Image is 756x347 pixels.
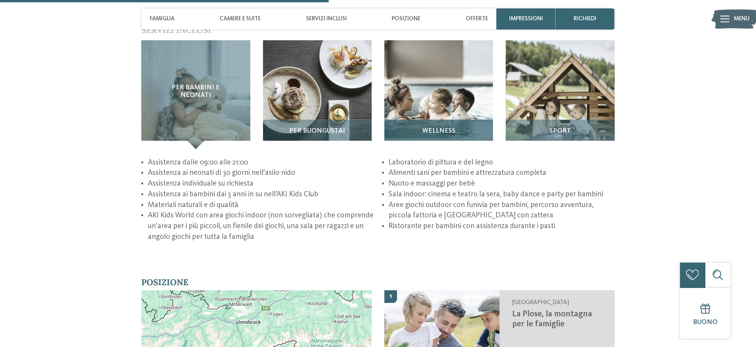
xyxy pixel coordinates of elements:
[392,15,420,22] span: Posizione
[512,310,592,328] span: La Plose, la montagna per le famiglie
[148,189,374,200] li: Assistenza ai bambini dai 3 anni in su nell’AKI Kids Club
[512,299,569,306] span: [GEOGRAPHIC_DATA]
[389,179,615,189] li: Nuoto e massaggi per bebè
[389,292,392,301] span: 1
[389,189,615,200] li: Sala indoor: cinema e teatro la sera, baby dance e party per bambini
[506,40,614,149] img: AKI: tutto quello che un bimbo può desiderare
[148,179,374,189] li: Assistenza individuale su richiesta
[306,15,347,22] span: Servizi inclusi
[158,84,233,99] span: Per bambini e neonati
[680,288,731,339] a: Buono
[466,15,488,22] span: Offerte
[389,158,615,168] li: Laboratorio di pittura e del legno
[389,200,615,221] li: Aree giochi outdoor con funivia per bambini, percorso avventura, piccola fattoria e [GEOGRAPHIC_D...
[422,127,455,135] span: Wellness
[289,127,345,135] span: Per buongustai
[220,15,261,22] span: Camere e Suite
[389,168,615,179] li: Alimenti sani per bambini e attrezzatura completa
[148,168,374,179] li: Assistenza ai neonati di 30 giorni nell’asilo nido
[150,15,175,22] span: Famiglia
[509,15,543,22] span: Impressioni
[263,40,372,149] img: AKI: tutto quello che un bimbo può desiderare
[389,221,615,232] li: Ristorante per bambini con assistenza durante i pasti
[384,40,493,149] img: AKI: tutto quello che un bimbo può desiderare
[141,25,211,35] span: Servizi inclusi
[141,277,189,288] span: Posizione
[549,127,571,135] span: Sport
[148,200,374,211] li: Materiali naturali e di qualità
[148,158,374,168] li: Assistenza dalle 09:00 alle 21:00
[574,15,596,22] span: richiedi
[148,211,374,242] li: AKI Kids World con area giochi indoor (non sorvegliata) che comprende un’area per i più piccoli, ...
[693,319,718,326] span: Buono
